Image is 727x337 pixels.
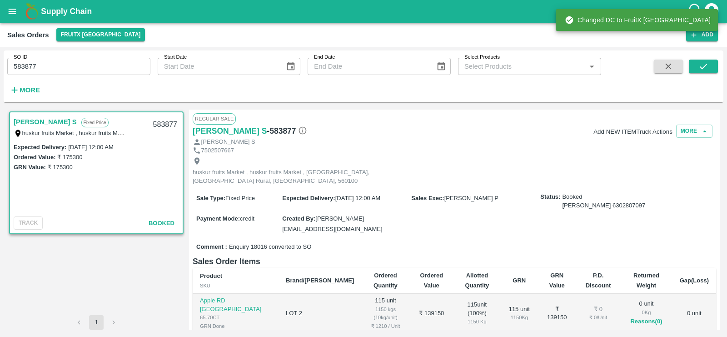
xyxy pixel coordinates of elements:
label: ₹ 175300 [48,164,73,171]
strong: More [20,86,40,94]
div: customer-support [687,3,703,20]
label: GRN Value: [14,164,46,171]
input: End Date [308,58,428,75]
label: Expected Delivery : [282,195,335,201]
label: huskur fruits Market , huskur fruits Market , [GEOGRAPHIC_DATA], [GEOGRAPHIC_DATA] Rural, [GEOGRA... [22,129,366,136]
label: Expected Delivery : [14,144,66,151]
h6: Sales Order Items [193,255,716,268]
button: Reasons(0) [627,317,665,327]
b: Allotted Quantity [465,272,489,289]
td: ₹ 139150 [538,294,576,333]
td: 0 unit [672,294,716,333]
button: page 1 [89,315,104,330]
span: Fixed Price [225,195,255,201]
div: Sales Orders [7,29,49,41]
button: Add [686,28,718,41]
button: More [676,125,712,138]
label: Ordered Value: [14,154,55,161]
label: Comment : [196,243,227,251]
div: 115 unit [508,305,531,322]
div: 1150 kgs (10kg/unit) [368,305,402,322]
td: 115 unit [361,294,409,333]
span: Booked [562,193,645,210]
button: Choose date [433,58,450,75]
div: ₹ 1210 / Unit [368,322,402,330]
span: [PERSON_NAME][EMAIL_ADDRESS][DOMAIN_NAME] [282,215,382,232]
p: huskur fruits Market , huskur fruits Market , [GEOGRAPHIC_DATA], [GEOGRAPHIC_DATA] Rural, [GEOGRA... [193,168,397,185]
label: Start Date [164,54,187,61]
p: Apple RD [GEOGRAPHIC_DATA] [200,297,271,313]
b: Gap(Loss) [680,277,709,284]
b: GRN [513,277,526,284]
b: P.D. Discount [586,272,611,289]
input: Start Date [158,58,279,75]
div: 115 unit ( 100 %) [461,301,493,326]
div: ₹ 0 [583,305,613,314]
button: More [7,82,42,98]
b: Returned Weight [633,272,659,289]
span: Enquiry 18016 converted to SO [229,243,311,251]
label: SO ID [14,54,27,61]
label: ₹ 175300 [57,154,82,161]
label: [DATE] 12:00 AM [68,144,113,151]
div: account of current user [703,2,720,21]
b: Product [200,272,222,279]
td: ₹ 139150 [410,294,453,333]
div: GRN Done [200,322,271,330]
div: 65-70CT [200,313,271,322]
b: GRN Value [549,272,565,289]
div: [PERSON_NAME] 6302807097 [562,201,645,210]
button: Open [586,60,598,72]
span: [DATE] 12:00 AM [335,195,380,201]
label: Select Products [464,54,500,61]
a: Supply Chain [41,5,687,18]
a: [PERSON_NAME] S [193,125,267,137]
td: LOT 2 [279,294,361,333]
label: Payment Mode : [196,215,240,222]
button: Choose date [282,58,299,75]
b: Supply Chain [41,7,92,16]
button: Select DC [56,28,145,41]
span: Booked [149,220,174,226]
p: 7502507667 [201,146,234,155]
nav: pagination navigation [70,315,122,330]
button: Truck Actions [636,128,672,135]
span: [PERSON_NAME] P [444,195,498,201]
div: 583877 [148,114,183,136]
label: End Date [314,54,335,61]
input: Select Products [461,60,583,72]
p: Fixed Price [81,118,109,127]
a: [PERSON_NAME] S [14,116,77,128]
input: Enter SO ID [7,58,150,75]
label: Sales Exec : [411,195,444,201]
b: Ordered Value [420,272,443,289]
div: 1150 Kg [461,317,493,326]
span: credit [240,215,254,222]
label: Sale Type : [196,195,225,201]
div: 0 unit [627,300,665,327]
div: 1150 Kg [508,313,531,322]
label: Created By : [282,215,315,222]
span: Regular Sale [193,113,236,124]
div: ₹ 0 / Unit [583,313,613,322]
b: Ordered Quantity [373,272,398,289]
label: Status: [540,193,560,201]
div: Changed DC to FruitX [GEOGRAPHIC_DATA] [565,12,711,28]
img: logo [23,2,41,20]
div: 0 Kg [627,308,665,317]
div: SKU [200,282,271,290]
p: [PERSON_NAME] S [201,138,255,146]
h6: - 583877 [267,125,307,137]
b: Brand/[PERSON_NAME] [286,277,354,284]
button: open drawer [2,1,23,22]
